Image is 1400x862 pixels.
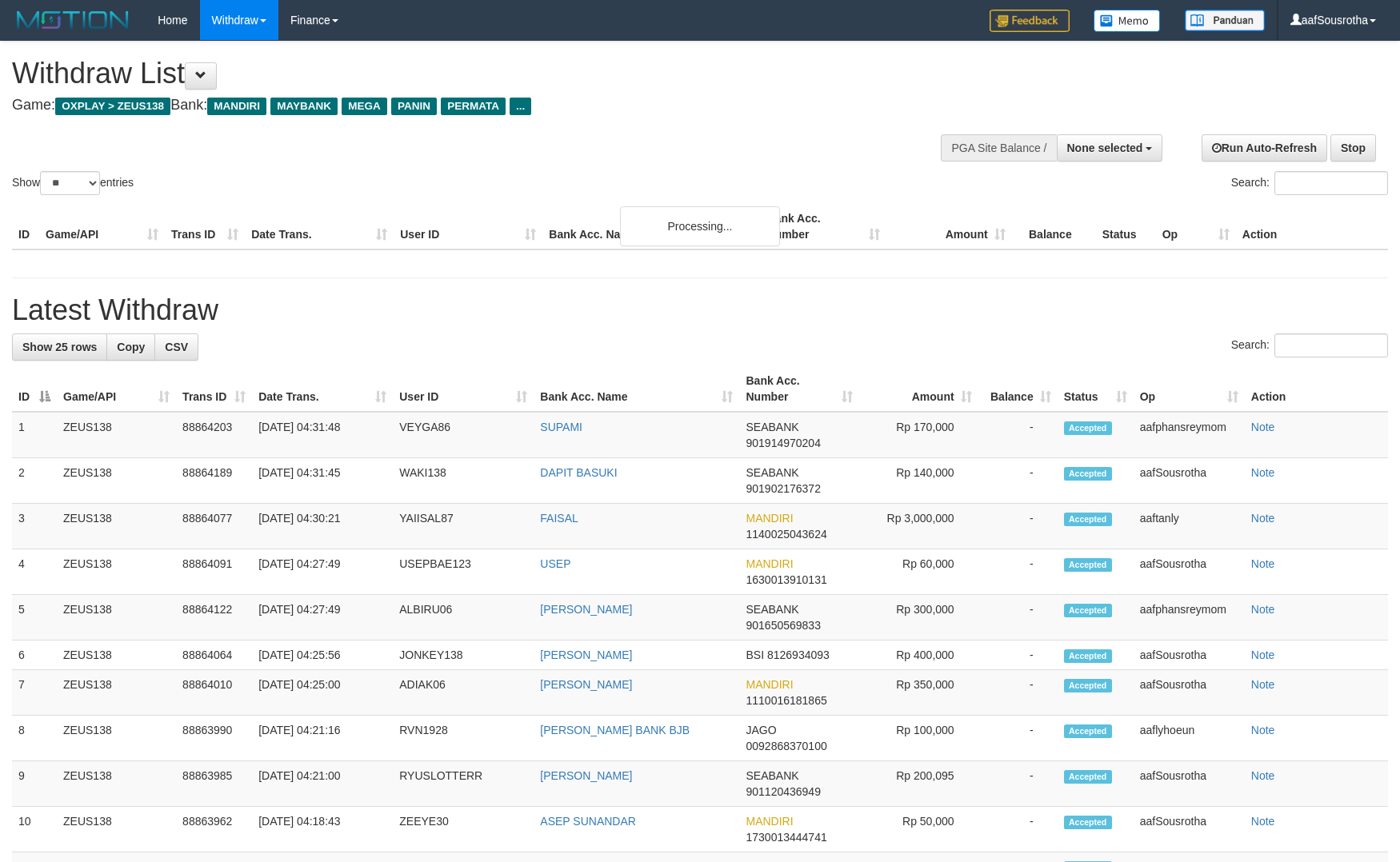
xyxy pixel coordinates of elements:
span: MANDIRI [746,557,793,570]
td: ZEUS138 [57,412,176,458]
td: USEPBAE123 [393,549,534,595]
td: aaftanly [1134,504,1245,549]
th: ID [12,204,39,249]
span: Copy 901902176372 to clipboard [746,482,820,495]
th: Game/API [39,204,165,249]
td: aafSousrotha [1134,670,1245,716]
a: USEP [540,557,570,570]
span: MANDIRI [746,512,793,525]
span: MANDIRI [207,98,266,115]
th: Action [1236,204,1388,249]
td: 88864010 [176,670,252,716]
button: None selected [1057,134,1163,162]
a: SUPAMI [540,421,582,433]
h4: Game: Bank: [12,98,918,114]
td: aafphansreymom [1134,595,1245,641]
th: ID: activate to sort column descending [12,366,57,412]
td: ZEUS138 [57,761,176,807]
a: [PERSON_NAME] [540,678,632,691]
a: Stop [1330,134,1376,162]
th: Date Trans. [245,204,394,249]
span: SEABANK [746,466,798,479]
td: - [978,641,1058,670]
th: Game/API: activate to sort column ascending [57,366,176,412]
td: - [978,504,1058,549]
img: Button%20Memo.svg [1094,10,1161,32]
td: - [978,412,1058,458]
th: Op [1156,204,1236,249]
td: [DATE] 04:30:21 [252,504,393,549]
td: ADIAK06 [393,670,534,716]
th: Bank Acc. Name: activate to sort column ascending [534,366,739,412]
img: panduan.png [1185,10,1265,31]
td: Rp 400,000 [859,641,978,670]
a: ASEP SUNANDAR [540,815,636,828]
th: Bank Acc. Name [542,204,760,249]
td: aafSousrotha [1134,761,1245,807]
span: Copy 1630013910131 to clipboard [746,573,826,586]
td: Rp 50,000 [859,807,978,852]
span: Accepted [1064,467,1112,481]
a: Show 25 rows [12,333,107,361]
th: User ID: activate to sort column ascending [393,366,534,412]
span: Accepted [1064,558,1112,572]
span: Copy [117,341,145,353]
span: SEABANK [746,603,798,616]
div: PGA Site Balance / [941,134,1056,162]
td: - [978,458,1058,504]
span: BSI [746,648,764,661]
td: ALBIRU06 [393,595,534,641]
td: 88864189 [176,458,252,504]
input: Search: [1274,171,1388,195]
td: Rp 170,000 [859,412,978,458]
td: RVN1928 [393,716,534,761]
td: aafphansreymom [1134,412,1245,458]
td: [DATE] 04:27:49 [252,595,393,641]
td: Rp 60,000 [859,549,978,595]
th: Balance [1012,204,1096,249]
span: Copy 1140025043624 to clipboard [746,528,826,541]
a: Note [1251,648,1275,661]
th: Op: activate to sort column ascending [1134,366,1245,412]
a: Note [1251,678,1275,691]
td: [DATE] 04:18:43 [252,807,393,852]
span: MANDIRI [746,678,793,691]
td: aafSousrotha [1134,807,1245,852]
td: [DATE] 04:25:56 [252,641,393,670]
span: Copy 901120436949 to clipboard [746,785,820,798]
span: None selected [1067,142,1143,154]
input: Search: [1274,333,1388,357]
span: PERMATA [441,98,506,115]
a: Note [1251,466,1275,479]
td: 88864122 [176,595,252,641]
td: aafSousrotha [1134,641,1245,670]
td: Rp 300,000 [859,595,978,641]
td: - [978,595,1058,641]
th: User ID [394,204,542,249]
td: 88864203 [176,412,252,458]
a: Run Auto-Refresh [1202,134,1327,162]
td: 88863962 [176,807,252,852]
h1: Latest Withdraw [12,294,1388,326]
td: [DATE] 04:25:00 [252,670,393,716]
td: 4 [12,549,57,595]
td: ZEUS138 [57,595,176,641]
td: [DATE] 04:31:45 [252,458,393,504]
td: 8 [12,716,57,761]
th: Amount: activate to sort column ascending [859,366,978,412]
td: Rp 3,000,000 [859,504,978,549]
span: JAGO [746,724,776,736]
a: CSV [154,333,198,361]
td: YAIISAL87 [393,504,534,549]
td: [DATE] 04:21:16 [252,716,393,761]
span: Accepted [1064,816,1112,829]
td: ZEUS138 [57,807,176,852]
th: Trans ID [165,204,245,249]
span: ... [510,98,531,115]
td: [DATE] 04:31:48 [252,412,393,458]
td: aaflyhoeun [1134,716,1245,761]
span: PANIN [391,98,437,115]
label: Show entries [12,171,134,195]
td: 7 [12,670,57,716]
th: Bank Acc. Number [760,204,886,249]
